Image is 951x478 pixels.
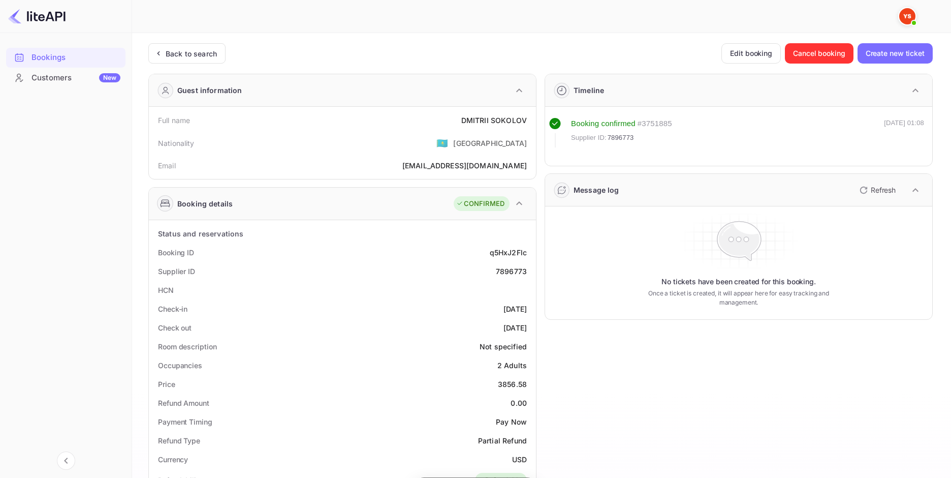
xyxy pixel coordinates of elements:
div: Room description [158,341,216,352]
div: Message log [574,185,619,195]
div: Occupancies [158,360,202,371]
a: CustomersNew [6,68,125,87]
span: United States [436,134,448,152]
div: Email [158,160,176,171]
div: New [99,73,120,82]
div: Customers [31,72,120,84]
button: Edit booking [721,43,781,64]
a: Bookings [6,48,125,67]
span: Supplier ID: [571,133,607,143]
div: q5HxJ2Flc [490,247,527,258]
button: Refresh [853,182,900,198]
div: # 3751885 [638,118,672,130]
img: Yandex Support [899,8,915,24]
div: Booking confirmed [571,118,636,130]
div: 3856.58 [498,379,527,390]
div: Bookings [31,52,120,64]
div: Booking details [177,198,233,209]
div: [DATE] [503,322,527,333]
div: [GEOGRAPHIC_DATA] [453,138,527,148]
div: DMITRII SOKOLOV [461,115,527,126]
div: Refund Amount [158,398,209,408]
div: [DATE] [503,304,527,314]
div: CONFIRMED [456,199,504,209]
div: Partial Refund [478,435,527,446]
div: Bookings [6,48,125,68]
div: 7896773 [496,266,527,277]
div: Booking ID [158,247,194,258]
div: Timeline [574,85,604,96]
div: Back to search [166,48,217,59]
div: Full name [158,115,190,126]
div: Currency [158,454,188,465]
div: Status and reservations [158,228,243,239]
button: Collapse navigation [57,452,75,470]
div: Price [158,379,175,390]
div: [EMAIL_ADDRESS][DOMAIN_NAME] [402,160,527,171]
div: Payment Timing [158,416,212,427]
div: Guest information [177,85,242,96]
p: No tickets have been created for this booking. [661,277,816,287]
div: [DATE] 01:08 [884,118,924,147]
span: 7896773 [608,133,634,143]
div: Not specified [480,341,527,352]
div: CustomersNew [6,68,125,88]
div: 2 Adults [497,360,527,371]
div: HCN [158,285,174,295]
button: Create new ticket [858,43,933,64]
div: Check out [158,322,192,333]
div: Pay Now [496,416,527,427]
div: USD [512,454,527,465]
p: Once a ticket is created, it will appear here for easy tracking and management. [635,289,843,307]
div: Nationality [158,138,195,148]
div: 0.00 [511,398,527,408]
div: Refund Type [158,435,200,446]
p: Refresh [871,185,896,195]
div: Supplier ID [158,266,195,277]
button: Cancel booking [785,43,853,64]
div: Check-in [158,304,187,314]
img: LiteAPI logo [8,8,66,24]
